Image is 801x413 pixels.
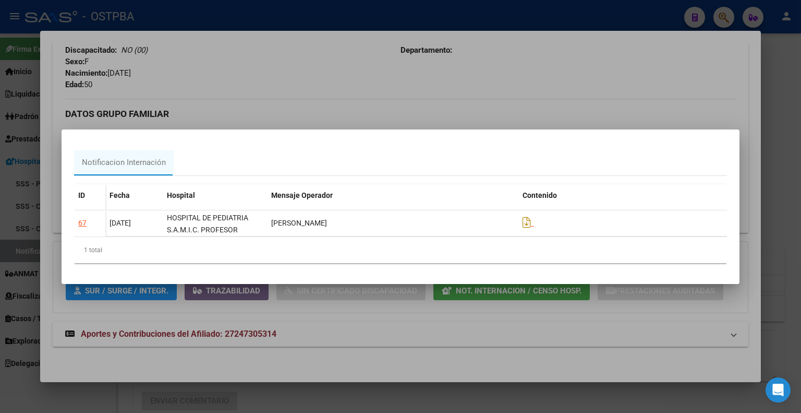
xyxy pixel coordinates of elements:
[267,184,518,228] datatable-header-cell: Mensaje Operador
[74,184,105,228] datatable-header-cell: ID
[766,377,791,403] div: Open Intercom Messenger
[271,191,333,199] span: Mensaje Operador
[523,191,557,199] span: Contenido
[110,191,130,199] span: Fecha
[271,219,327,227] span: SANTUCHO ESCOBAR NICOLAS
[82,157,166,169] div: Notificacion Internación
[78,217,87,229] div: 67
[167,214,248,257] span: HOSPITAL DE PEDIATRIA S.A.M.I.C. PROFESOR [PERSON_NAME][GEOGRAPHIC_DATA]
[167,191,195,199] span: Hospital
[78,191,85,199] span: ID
[163,184,267,228] datatable-header-cell: Hospital
[105,184,163,228] datatable-header-cell: Fecha
[110,217,159,229] div: [DATE]
[518,184,727,228] datatable-header-cell: Contenido
[74,237,727,263] div: 1 total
